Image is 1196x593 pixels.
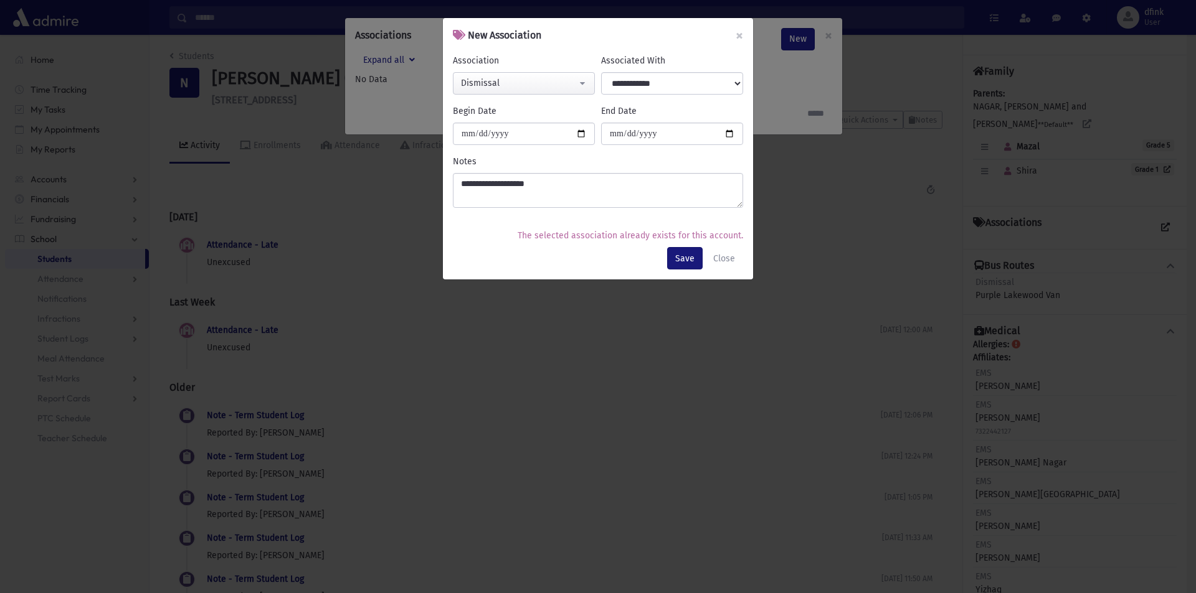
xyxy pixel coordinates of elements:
span: The selected association already exists for this account. [518,230,743,241]
button: Save [667,247,703,269]
div: Dismissal [461,77,577,90]
button: × [726,18,753,53]
label: Begin Date [453,105,496,118]
h6: New Association [453,28,541,43]
label: Association [453,54,499,67]
button: Close [705,247,743,269]
button: Dismissal [453,72,595,95]
label: Associated With [601,54,665,67]
label: Notes [453,155,477,168]
label: End Date [601,105,637,118]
